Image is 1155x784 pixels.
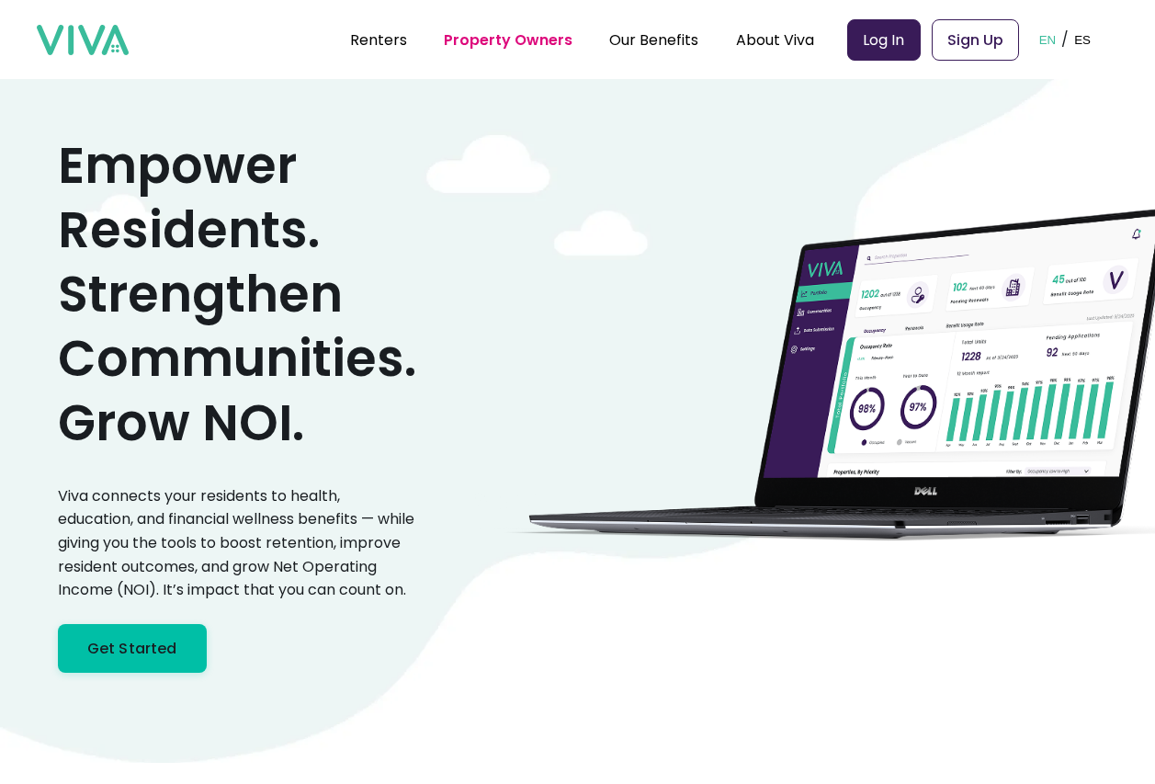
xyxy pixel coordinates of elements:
a: Sign Up [932,19,1019,61]
a: Property Owners [444,29,572,51]
div: Our Benefits [609,17,698,62]
p: / [1061,26,1069,53]
p: Viva connects your residents to health, education, and financial wellness benefits — while giving... [58,484,416,602]
img: viva [37,25,129,56]
button: EN [1034,11,1062,68]
h1: Empower Residents. Strengthen Communities. Grow NOI. [58,133,416,455]
a: Log In [847,19,921,61]
button: ES [1069,11,1096,68]
a: Renters [350,29,407,51]
div: About Viva [736,17,814,62]
a: Get Started [58,624,207,673]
